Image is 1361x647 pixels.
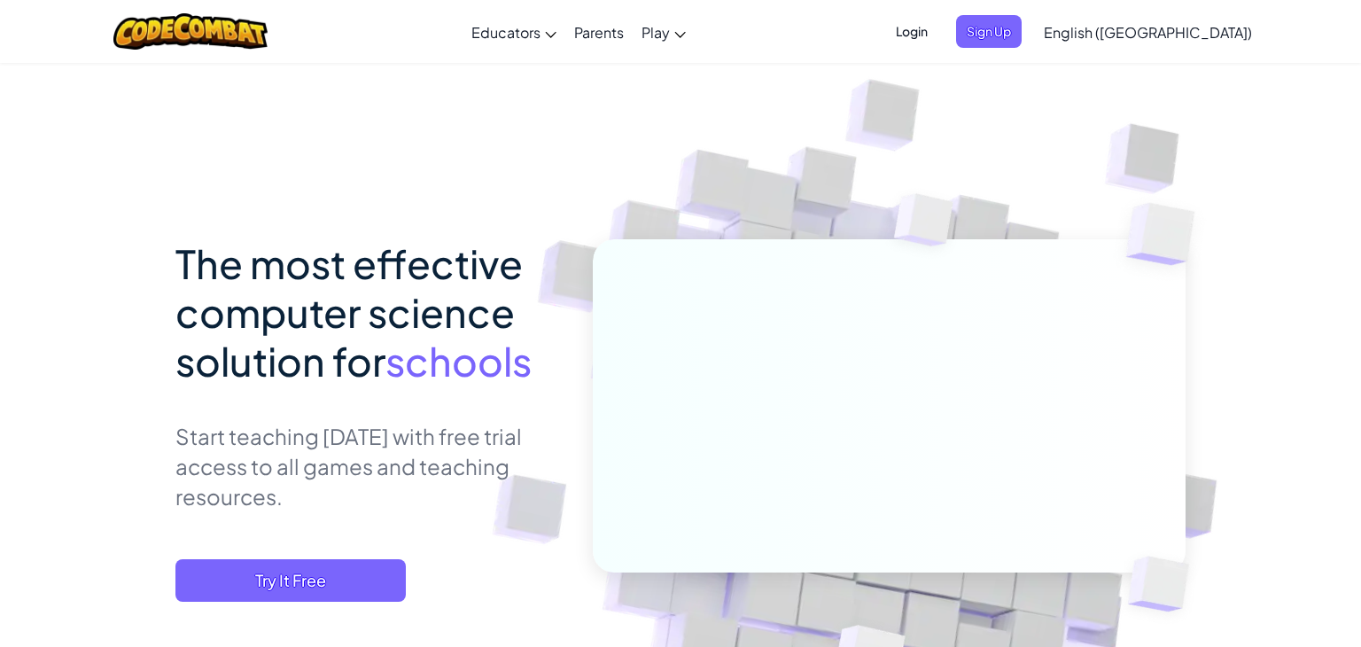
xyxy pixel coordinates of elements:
button: Login [885,15,938,48]
a: English ([GEOGRAPHIC_DATA]) [1035,8,1261,56]
span: Play [642,23,670,42]
img: Overlap cubes [861,159,989,291]
img: Overlap cubes [1091,160,1244,309]
a: Educators [463,8,565,56]
a: Parents [565,8,633,56]
span: English ([GEOGRAPHIC_DATA]) [1044,23,1252,42]
a: Play [633,8,695,56]
span: schools [385,336,532,386]
button: Sign Up [956,15,1022,48]
span: The most effective computer science solution for [175,238,523,386]
button: Try It Free [175,559,406,602]
span: Educators [471,23,541,42]
img: CodeCombat logo [113,13,268,50]
p: Start teaching [DATE] with free trial access to all games and teaching resources. [175,421,566,511]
